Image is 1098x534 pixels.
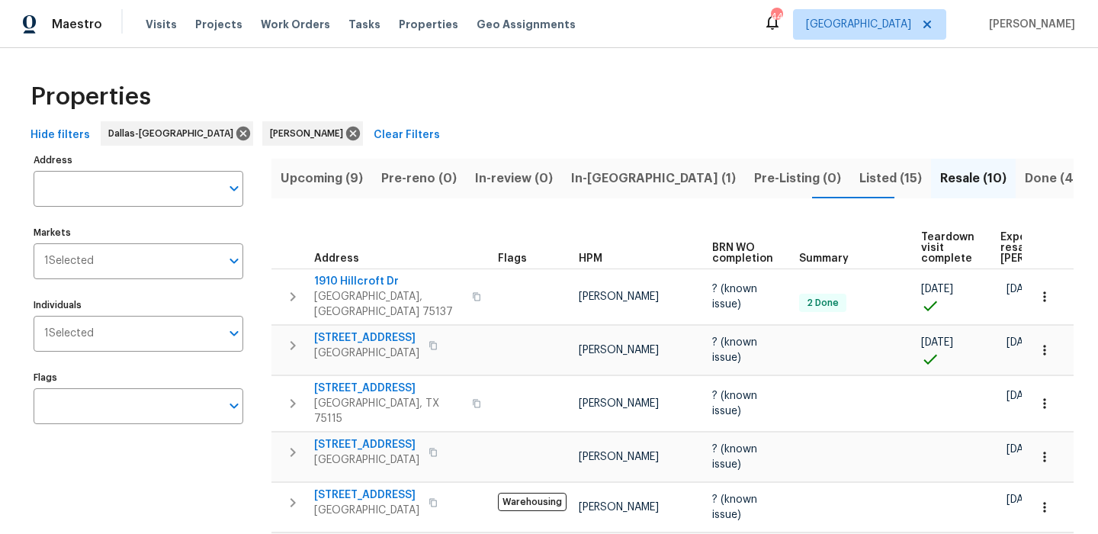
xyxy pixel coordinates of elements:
[579,502,659,513] span: [PERSON_NAME]
[859,168,922,189] span: Listed (15)
[223,250,245,272] button: Open
[712,284,757,310] span: ? (known issue)
[24,121,96,150] button: Hide filters
[579,253,602,264] span: HPM
[314,289,463,320] span: [GEOGRAPHIC_DATA], [GEOGRAPHIC_DATA] 75137
[475,168,553,189] span: In-review (0)
[579,345,659,355] span: [PERSON_NAME]
[498,253,527,264] span: Flags
[101,121,253,146] div: Dallas-[GEOGRAPHIC_DATA]
[801,297,845,310] span: 2 Done
[368,121,446,150] button: Clear Filters
[262,121,363,146] div: [PERSON_NAME]
[223,323,245,344] button: Open
[1006,284,1039,294] span: [DATE]
[314,274,463,289] span: 1910 Hillcroft Dr
[314,487,419,503] span: [STREET_ADDRESS]
[195,17,242,32] span: Projects
[712,391,757,417] span: ? (known issue)
[281,168,363,189] span: Upcoming (9)
[983,17,1075,32] span: [PERSON_NAME]
[374,126,440,145] span: Clear Filters
[270,126,349,141] span: [PERSON_NAME]
[921,232,974,264] span: Teardown visit complete
[44,327,94,340] span: 1 Selected
[34,228,243,237] label: Markets
[314,503,419,518] span: [GEOGRAPHIC_DATA]
[348,19,380,30] span: Tasks
[1000,232,1087,264] span: Expected resale [PERSON_NAME]
[1006,444,1039,455] span: [DATE]
[712,494,757,520] span: ? (known issue)
[498,493,567,511] span: Warehousing
[571,168,736,189] span: In-[GEOGRAPHIC_DATA] (1)
[314,381,463,396] span: [STREET_ADDRESS]
[261,17,330,32] span: Work Orders
[314,346,419,361] span: [GEOGRAPHIC_DATA]
[1025,168,1095,189] span: Done (403)
[1006,337,1039,348] span: [DATE]
[52,17,102,32] span: Maestro
[799,253,849,264] span: Summary
[579,291,659,302] span: [PERSON_NAME]
[314,396,463,426] span: [GEOGRAPHIC_DATA], TX 75115
[477,17,576,32] span: Geo Assignments
[712,243,773,264] span: BRN WO completion
[223,395,245,417] button: Open
[30,126,90,145] span: Hide filters
[712,444,757,470] span: ? (known issue)
[579,398,659,409] span: [PERSON_NAME]
[771,9,782,24] div: 44
[34,373,243,382] label: Flags
[579,452,659,462] span: [PERSON_NAME]
[399,17,458,32] span: Properties
[223,178,245,199] button: Open
[34,301,243,310] label: Individuals
[754,168,841,189] span: Pre-Listing (0)
[314,437,419,452] span: [STREET_ADDRESS]
[44,255,94,268] span: 1 Selected
[30,89,151,105] span: Properties
[381,168,457,189] span: Pre-reno (0)
[806,17,911,32] span: [GEOGRAPHIC_DATA]
[108,126,239,141] span: Dallas-[GEOGRAPHIC_DATA]
[921,337,953,348] span: [DATE]
[314,330,419,346] span: [STREET_ADDRESS]
[146,17,177,32] span: Visits
[921,284,953,294] span: [DATE]
[712,337,757,363] span: ? (known issue)
[314,253,359,264] span: Address
[940,168,1006,189] span: Resale (10)
[1006,494,1039,505] span: [DATE]
[34,156,243,165] label: Address
[1006,391,1039,401] span: [DATE]
[314,452,419,468] span: [GEOGRAPHIC_DATA]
